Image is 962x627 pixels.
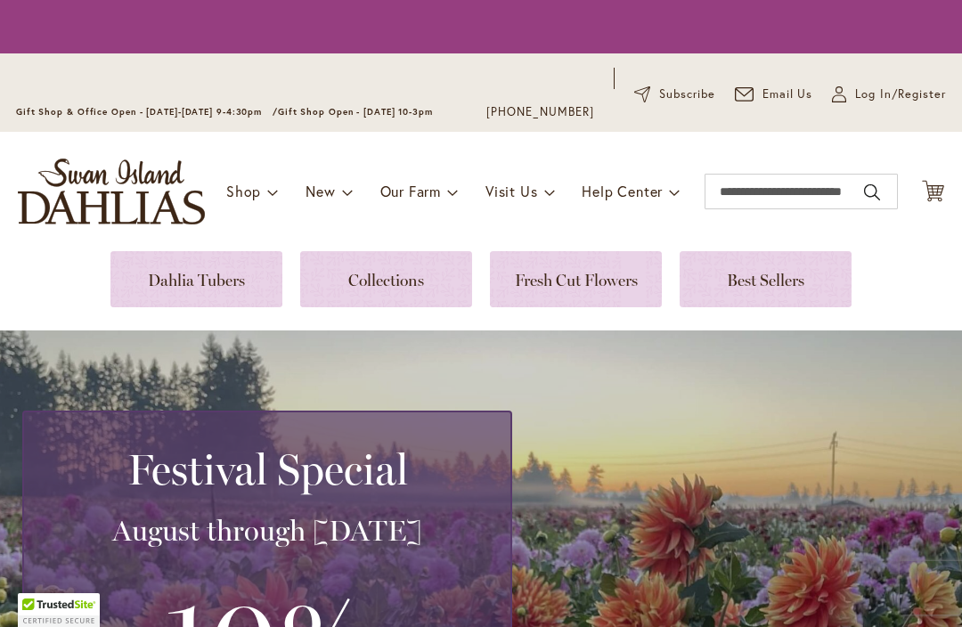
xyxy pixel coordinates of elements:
[486,103,594,121] a: [PHONE_NUMBER]
[659,85,715,103] span: Subscribe
[864,178,880,207] button: Search
[582,182,663,200] span: Help Center
[485,182,537,200] span: Visit Us
[832,85,946,103] a: Log In/Register
[45,444,489,494] h2: Festival Special
[18,159,205,224] a: store logo
[855,85,946,103] span: Log In/Register
[278,106,433,118] span: Gift Shop Open - [DATE] 10-3pm
[735,85,813,103] a: Email Us
[306,182,335,200] span: New
[634,85,715,103] a: Subscribe
[226,182,261,200] span: Shop
[380,182,441,200] span: Our Farm
[16,106,278,118] span: Gift Shop & Office Open - [DATE]-[DATE] 9-4:30pm /
[45,513,489,549] h3: August through [DATE]
[762,85,813,103] span: Email Us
